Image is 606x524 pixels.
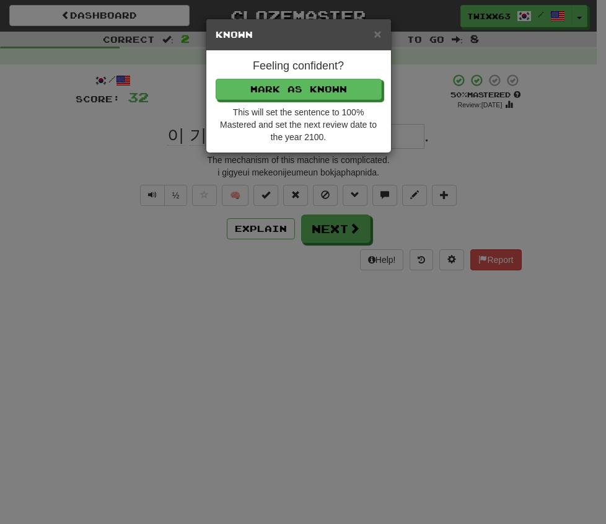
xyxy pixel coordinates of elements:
div: This will set the sentence to 100% Mastered and set the next review date to the year 2100. [216,106,382,143]
button: Mark as Known [216,79,382,100]
h4: Feeling confident? [216,60,382,73]
button: Close [374,27,381,40]
h5: Known [216,29,382,41]
span: × [374,27,381,41]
